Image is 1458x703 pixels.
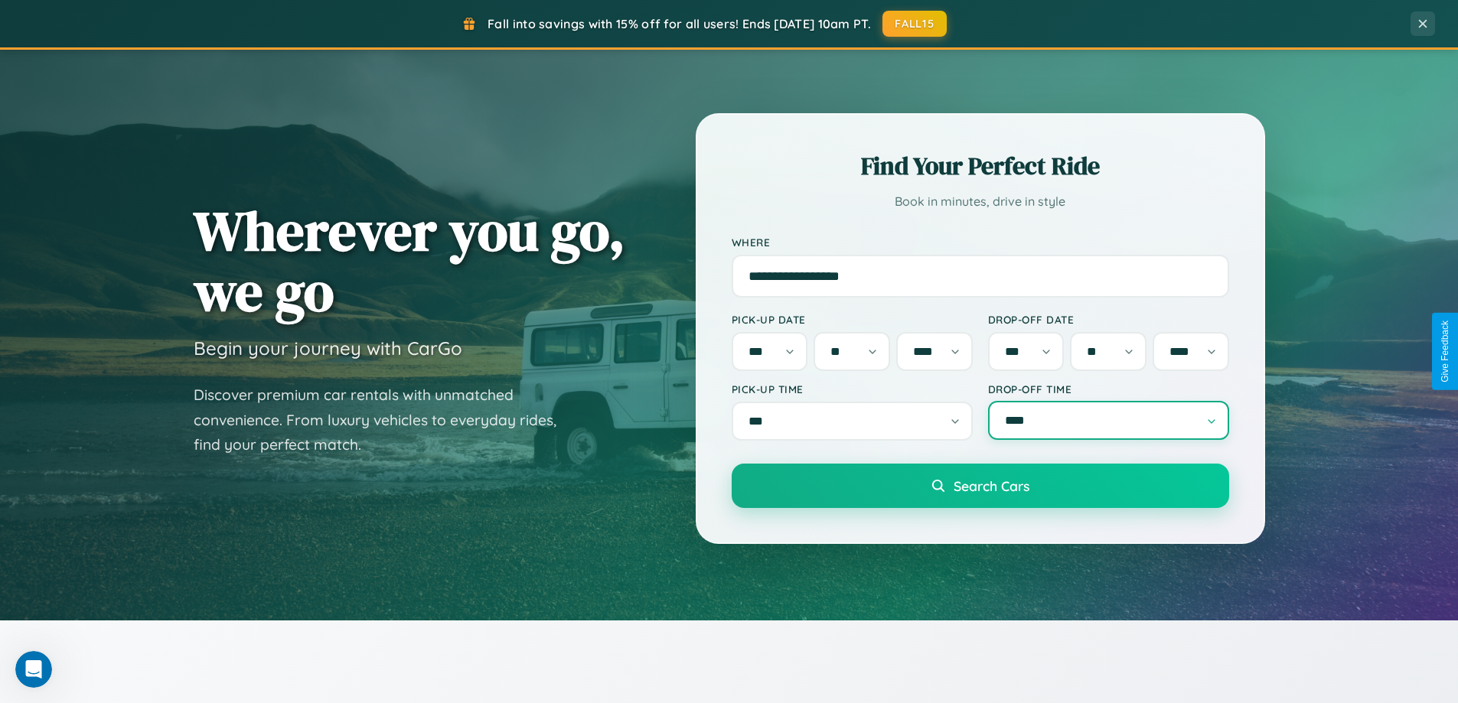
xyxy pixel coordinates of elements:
[732,464,1229,508] button: Search Cars
[732,190,1229,213] p: Book in minutes, drive in style
[732,149,1229,183] h2: Find Your Perfect Ride
[488,16,871,31] span: Fall into savings with 15% off for all users! Ends [DATE] 10am PT.
[194,200,625,321] h1: Wherever you go, we go
[194,337,462,360] h3: Begin your journey with CarGo
[732,236,1229,249] label: Where
[988,313,1229,326] label: Drop-off Date
[1440,321,1450,382] div: Give Feedback
[732,313,973,326] label: Pick-up Date
[15,651,52,688] iframe: Intercom live chat
[882,11,947,37] button: FALL15
[732,382,973,395] label: Pick-up Time
[954,477,1029,494] span: Search Cars
[194,382,576,457] p: Discover premium car rentals with unmatched convenience. From luxury vehicles to everyday rides, ...
[988,382,1229,395] label: Drop-off Time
